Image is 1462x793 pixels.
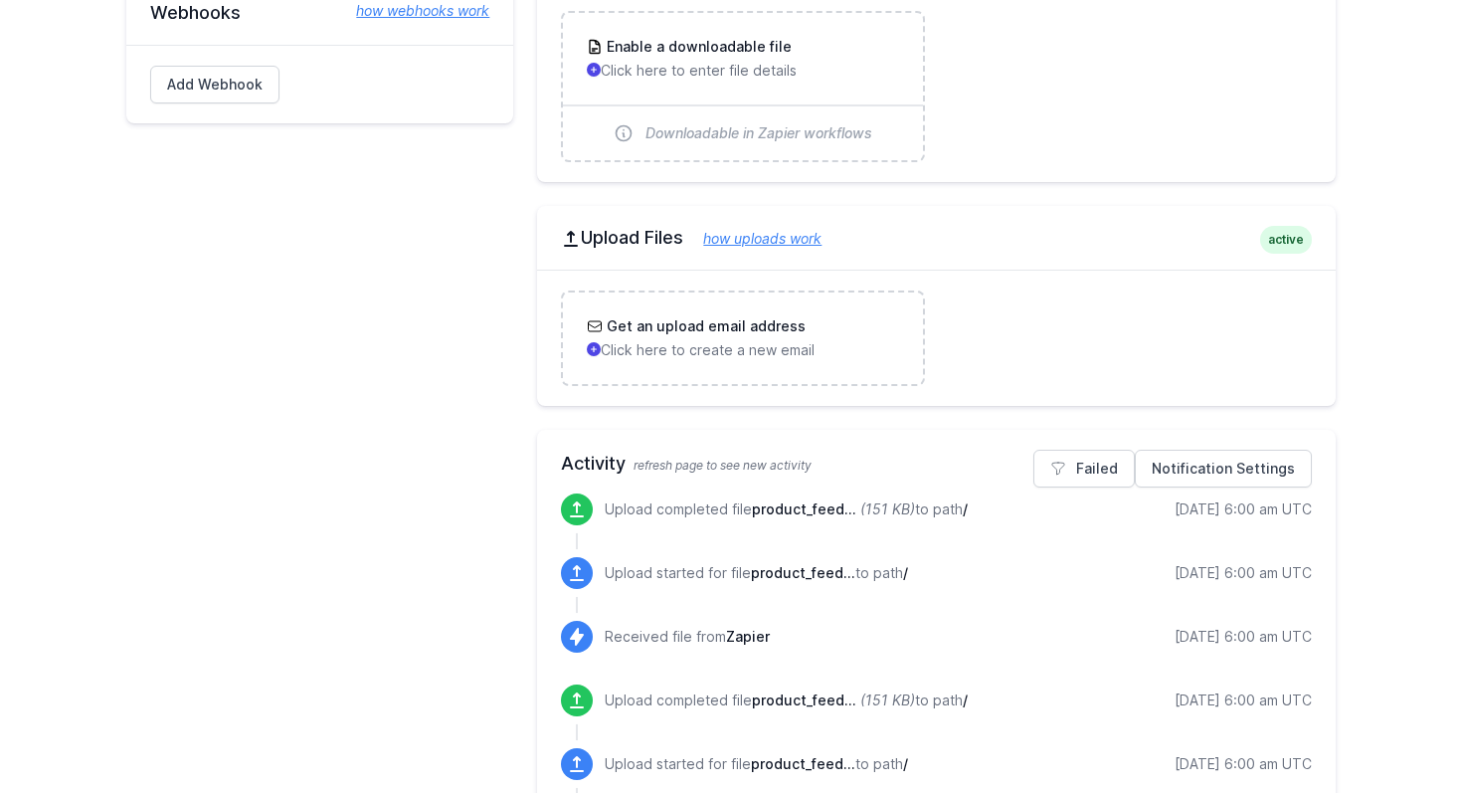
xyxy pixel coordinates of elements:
p: Click here to create a new email [587,340,898,360]
h2: Activity [561,450,1312,478]
p: Click here to enter file details [587,61,898,81]
p: Received file from [605,627,770,647]
div: [DATE] 6:00 am UTC [1175,627,1312,647]
span: Downloadable in Zapier workflows [645,123,872,143]
span: active [1260,226,1312,254]
iframe: Drift Widget Chat Controller [1363,694,1438,769]
span: Zapier [726,628,770,645]
a: Notification Settings [1135,450,1312,488]
h3: Enable a downloadable file [603,37,792,57]
div: [DATE] 6:00 am UTC [1175,563,1312,583]
span: product_feed.json [751,564,855,581]
a: Enable a downloadable file Click here to enter file details Downloadable in Zapier workflows [563,13,922,160]
h2: Upload Files [561,226,1312,250]
i: (151 KB) [860,692,915,708]
p: Upload completed file to path [605,691,968,710]
p: Upload started for file to path [605,563,908,583]
a: Add Webhook [150,66,279,103]
h2: Webhooks [150,1,489,25]
span: / [903,564,908,581]
span: / [963,692,968,708]
span: product_feed.json [752,500,856,517]
h3: Get an upload email address [603,316,806,336]
span: / [963,500,968,517]
span: product_feed.json [751,755,855,772]
a: how uploads work [683,230,822,247]
div: [DATE] 6:00 am UTC [1175,691,1312,710]
div: [DATE] 6:00 am UTC [1175,754,1312,774]
span: / [903,755,908,772]
i: (151 KB) [860,500,915,517]
span: product_feed.json [752,692,856,708]
p: Upload started for file to path [605,754,908,774]
a: Failed [1033,450,1135,488]
div: [DATE] 6:00 am UTC [1175,499,1312,519]
span: refresh page to see new activity [634,458,812,473]
a: how webhooks work [336,1,489,21]
p: Upload completed file to path [605,499,968,519]
a: Get an upload email address Click here to create a new email [563,293,922,384]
